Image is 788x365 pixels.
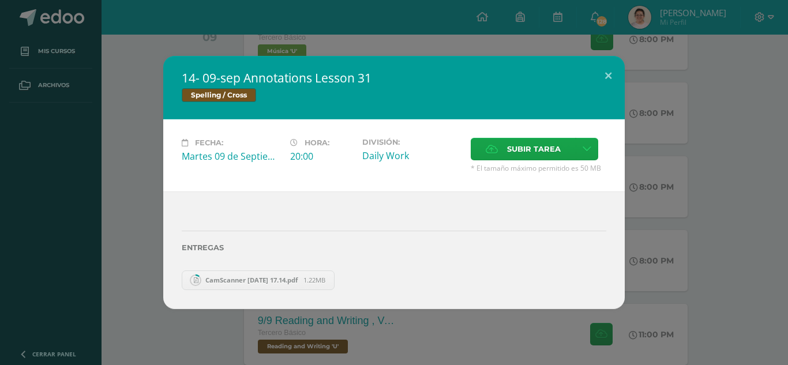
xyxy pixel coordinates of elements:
[182,243,606,252] label: Entregas
[200,276,303,284] span: CamScanner [DATE] 17.14.pdf
[182,88,256,102] span: Spelling / Cross
[362,149,461,162] div: Daily Work
[362,138,461,146] label: División:
[182,150,281,163] div: Martes 09 de Septiembre
[182,70,606,86] h2: 14- 09-sep Annotations Lesson 31
[471,163,606,173] span: * El tamaño máximo permitido es 50 MB
[290,150,353,163] div: 20:00
[195,138,223,147] span: Fecha:
[305,138,329,147] span: Hora:
[507,138,561,160] span: Subir tarea
[303,276,325,284] span: 1.22MB
[182,270,335,290] a: CamScanner 02-09-2025 17.14.pdf
[592,56,625,95] button: Close (Esc)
